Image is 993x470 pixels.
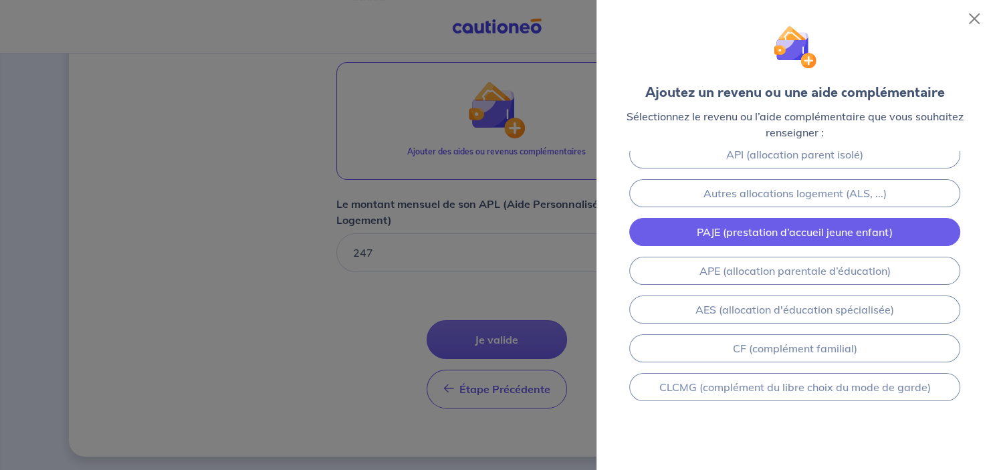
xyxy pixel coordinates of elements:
[645,83,945,103] div: Ajoutez un revenu ou une aide complémentaire
[629,373,960,401] a: CLCMG (complément du libre choix du mode de garde)
[964,8,985,29] button: Close
[629,334,960,362] a: CF (complément familial)
[618,108,972,140] p: Sélectionnez le revenu ou l’aide complémentaire que vous souhaitez renseigner :
[773,25,816,69] img: illu_wallet.svg
[629,218,960,246] a: PAJE (prestation d’accueil jeune enfant)
[629,140,960,168] a: API (allocation parent isolé)
[629,257,960,285] a: APE (allocation parentale d’éducation)
[629,296,960,324] a: AES (allocation d'éducation spécialisée)
[629,179,960,207] a: Autres allocations logement (ALS, ...)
